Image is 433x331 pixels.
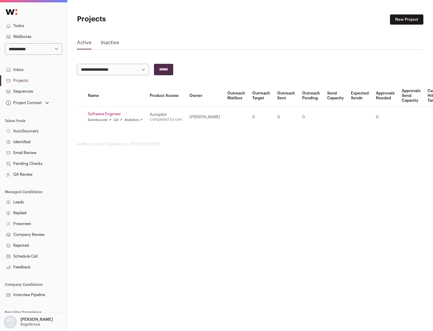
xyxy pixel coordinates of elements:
[84,85,146,107] th: Name
[4,315,17,329] img: nopic.png
[2,6,20,18] img: Wellfound
[77,39,91,49] a: Active
[299,107,324,128] td: 0
[372,107,398,128] td: 0
[249,107,274,128] td: 0
[347,85,372,107] th: Expected Sends
[150,112,182,117] div: Autopilot
[186,85,224,107] th: Owner
[124,118,142,122] a: Analytics ↗
[77,14,192,24] h1: Projects
[20,322,40,327] p: Bagelicious
[274,85,299,107] th: Outreach Sent
[224,85,249,107] th: Outreach Mailbox
[5,99,50,107] button: Open dropdown
[146,85,186,107] th: Product Access
[101,39,119,49] a: Inactive
[274,107,299,128] td: 0
[372,85,398,107] th: Approvals Needed
[77,142,423,147] footer: wellfound:ai for Bagelicious - [PERSON_NAME]
[299,85,324,107] th: Outreach Pending
[390,14,423,25] a: New Project
[150,118,182,121] a: Completed by csm
[2,315,54,329] button: Open dropdown
[5,101,42,105] div: Project Context
[114,118,122,122] a: QA ↗
[88,112,143,116] a: Software Engineer
[88,118,111,122] a: AutoSourcer ↗
[20,317,53,322] p: [PERSON_NAME]
[398,85,424,107] th: Approvals Send Capacity
[249,85,274,107] th: Outreach Target
[186,107,224,128] td: [PERSON_NAME]
[324,85,347,107] th: Send Capacity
